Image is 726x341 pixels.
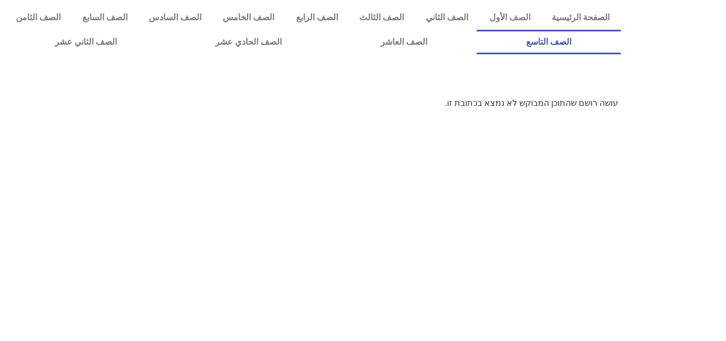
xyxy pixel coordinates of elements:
a: الصف الثاني [415,5,478,30]
a: الصف التاسع [477,30,621,54]
a: الصف الأول [479,5,541,30]
a: الصف الثالث [349,5,415,30]
a: الصف السابع [71,5,138,30]
a: الصف الثامن [5,5,71,30]
p: עושה רושם שהתוכן המבוקש לא נמצא בכתובת זו. [108,97,618,110]
a: الصفحة الرئيسية [541,5,620,30]
a: الصف الخامس [212,5,285,30]
a: الصف العاشر [331,30,477,54]
a: الصف الثاني عشر [5,30,166,54]
a: الصف الرابع [285,5,349,30]
a: الصف الحادي عشر [166,30,332,54]
a: الصف السادس [138,5,212,30]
